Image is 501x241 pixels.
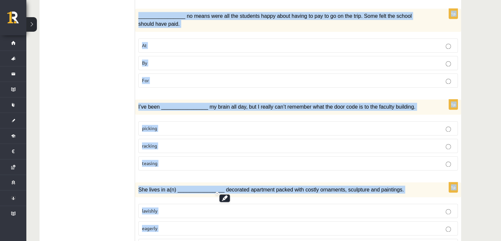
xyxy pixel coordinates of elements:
[142,143,157,149] span: racking
[142,77,149,83] span: For
[138,187,404,192] span: She lives in a(n) ________________ decorated apartment packed with costly ornaments, sculpture an...
[142,125,157,131] span: picking
[7,12,26,28] a: Rīgas 1. Tālmācības vidusskola
[446,226,451,232] input: eagerly
[446,61,451,66] input: By
[142,60,147,66] span: By
[142,225,157,231] span: eagerly
[446,44,451,49] input: At
[449,99,458,110] p: 1p
[142,42,147,48] span: At
[449,8,458,19] p: 1p
[446,126,451,132] input: picking
[446,79,451,84] input: For
[138,13,412,27] span: ________________ no means were all the students happy about having to pay to go on the trip. Some...
[449,182,458,192] p: 1p
[142,208,157,214] span: lavishly
[446,209,451,214] input: lavishly
[138,104,415,110] span: I’ve been ________________ my brain all day, but I really can’t remember what the door code is to...
[142,160,157,166] span: teasing
[446,161,451,167] input: teasing
[446,144,451,149] input: racking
